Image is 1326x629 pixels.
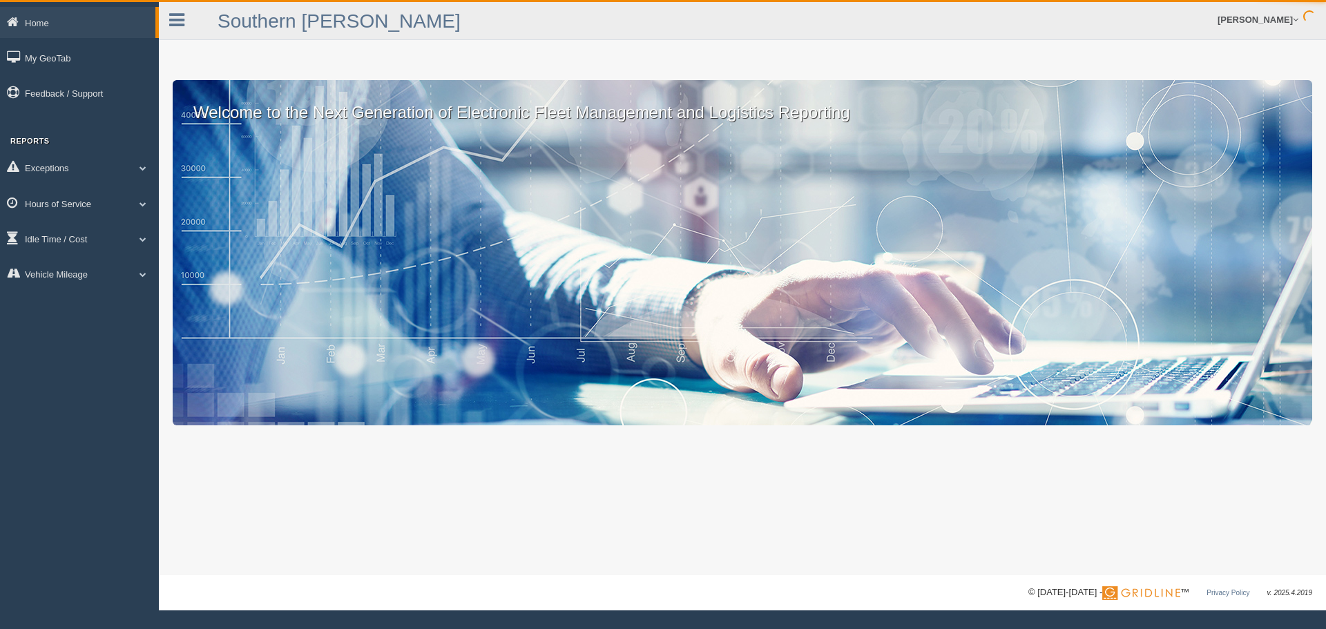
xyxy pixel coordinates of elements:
[1028,586,1312,600] div: © [DATE]-[DATE] - ™
[218,10,461,32] a: Southern [PERSON_NAME]
[1207,589,1249,597] a: Privacy Policy
[1267,589,1312,597] span: v. 2025.4.2019
[1102,586,1180,600] img: Gridline
[173,80,1312,124] p: Welcome to the Next Generation of Electronic Fleet Management and Logistics Reporting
